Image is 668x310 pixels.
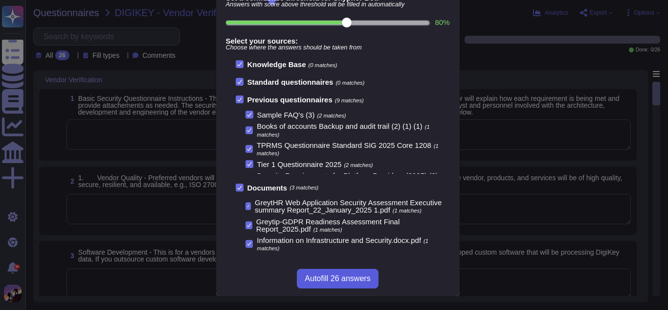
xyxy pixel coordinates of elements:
span: Information on Infrastructure and Security.docx.pdf [257,236,421,244]
span: GreytHR Web Application Security Assessment Executive summary Report_22_January_2025 1.pdf [255,198,442,214]
b: Previous questionnaires [247,95,333,104]
span: Autofill 26 answers [305,275,370,283]
span: (0 matches) [309,62,337,68]
span: Choose where the answers should be taken from [226,45,450,51]
b: Knowledge Base [247,60,306,69]
span: (1 matches) [313,227,342,233]
span: (2 matches) [317,113,346,119]
span: (0 matches) [335,80,364,86]
b: Standard questionnaires [247,78,334,86]
span: Tier 1 Questionnaire 2025 [257,160,342,168]
span: Security Requirements for Platform Providers (2025) (2) [257,171,438,180]
span: TPRMS Questionnaire Standard SIG 2025 Core 1208 [257,141,431,149]
span: (1 matches) [257,124,429,137]
span: Answers with score above threshold will be filled in automatically [226,1,450,8]
span: (9 matches) [335,97,364,103]
span: Greytip-GDPR Readiness Assessment Final Report_2025.pdf [256,217,400,233]
b: Select your sources: [226,37,450,45]
label: 80 % [435,19,449,26]
b: Documents [247,184,288,191]
button: Autofill 26 answers [297,269,378,288]
span: (2 matches) [257,173,445,187]
span: (2 matches) [344,162,373,168]
span: (3 matches) [289,185,318,191]
span: (1 matches) [393,208,422,214]
span: Books of accounts Backup and audit trail (2) (1) (1) [257,122,423,130]
span: Sample FAQ's (3) [257,111,315,119]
